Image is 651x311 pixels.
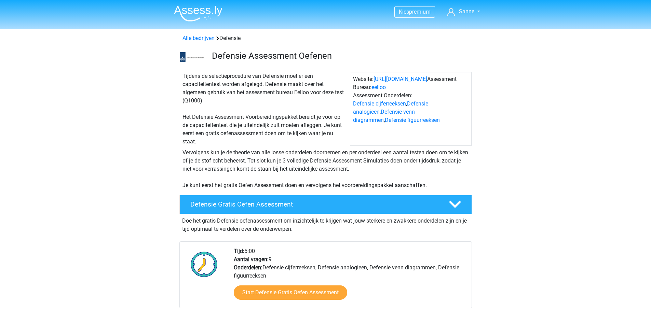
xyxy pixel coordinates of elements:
a: Kiespremium [395,7,435,16]
div: Website: Assessment Bureau: Assessment Onderdelen: , , , [350,72,472,146]
div: 5:00 9 Defensie cijferreeksen, Defensie analogieen, Defensie venn diagrammen, Defensie figuurreeksen [229,247,471,308]
b: Tijd: [234,248,244,254]
a: Defensie cijferreeksen [353,100,406,107]
b: Aantal vragen: [234,256,269,263]
a: Defensie analogieen [353,100,428,115]
span: premium [409,9,431,15]
a: Defensie figuurreeksen [385,117,440,123]
img: Klok [187,247,221,281]
a: Alle bedrijven [182,35,215,41]
a: [URL][DOMAIN_NAME] [374,76,427,82]
div: Vervolgens kun je de theorie van alle losse onderdelen doornemen en per onderdeel een aantal test... [180,149,472,189]
a: Start Defensie Gratis Oefen Assessment [234,285,347,300]
a: Defensie Gratis Oefen Assessment [177,195,475,214]
h4: Defensie Gratis Oefen Assessment [190,200,438,208]
a: Defensie venn diagrammen [353,109,415,123]
a: eelloo [371,84,386,90]
span: Sanne [459,8,474,15]
b: Onderdelen: [234,264,262,271]
span: Kies [399,9,409,15]
h3: Defensie Assessment Oefenen [212,51,466,61]
img: Assessly [174,5,222,22]
a: Sanne [445,8,483,16]
div: Doe het gratis Defensie oefenassessment om inzichtelijk te krijgen wat jouw sterkere en zwakkere ... [179,214,472,233]
div: Defensie [180,34,472,42]
div: Tijdens de selectieprocedure van Defensie moet er een capaciteitentest worden afgelegd. Defensie ... [180,72,350,146]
